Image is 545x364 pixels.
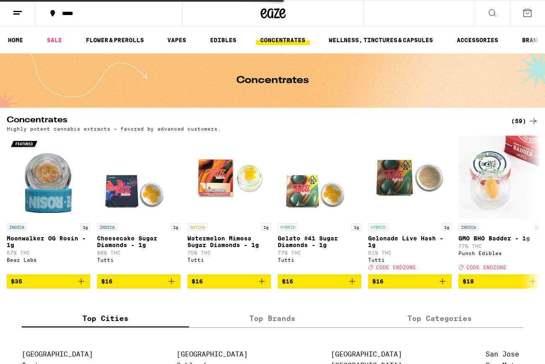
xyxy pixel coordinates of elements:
[97,274,181,288] button: Add to bag
[22,309,524,328] div: tabs
[22,309,189,327] label: Top Cities
[97,235,181,248] p: Cheesecake Sugar Diamonds - 1g
[7,136,90,274] a: Open page for Moonwalker OG Rosin - 1g from Bear Labs
[97,257,181,263] div: Tutti
[351,223,361,231] p: 1g
[261,223,271,231] p: 1g
[192,278,203,285] span: $16
[43,35,66,45] a: SALE
[5,6,60,13] span: Hi. Need any help?
[278,136,361,274] a: Open page for Gelato #41 Sugar Diamonds - 1g from Tutti
[376,265,416,270] span: CODE ENDZONE
[458,274,542,288] button: Add to bag
[368,223,388,231] p: HYBRID
[177,350,248,358] a: [GEOGRAPHIC_DATA]
[101,278,113,285] span: $16
[7,257,90,263] div: Bear Labs
[206,35,241,45] a: EDIBLES
[187,136,271,219] img: Tutti - Watermelon Mimosa Sugar Diamonds - 1g
[97,136,181,274] a: Open page for Cheesecake Sugar Diamonds - 1g from Tutti
[368,274,452,288] button: Add to bag
[97,136,181,219] img: Tutti - Cheesecake Sugar Diamonds - 1g
[278,235,361,248] p: Gelato #41 Sugar Diamonds - 1g
[278,274,361,288] button: Add to bag
[187,235,271,248] p: Watermelon Mimosa Sugar Diamonds - 1g
[453,35,502,45] a: ACCESSORIES
[458,250,542,256] div: Punch Edibles
[7,136,90,219] img: Bear Labs - Moonwalker OG Rosin - 1g
[80,223,90,231] p: 1g
[278,136,361,219] img: Tutti - Gelato #41 Sugar Diamonds - 1g
[368,250,452,255] p: 61% THC
[7,116,497,126] h2: Concentrates
[97,223,117,231] p: INDICA
[458,136,542,219] img: Punch Edibles - GMO BHO Badder - 1g
[368,136,452,274] a: Open page for Gelonade Live Hash - 1g from Tutti
[368,257,452,263] div: Tutti
[282,278,293,285] span: $16
[458,136,542,274] a: Open page for GMO BHO Badder - 1g from Punch Edibles
[466,265,507,270] span: CODE ENDZONE
[4,35,27,45] a: HOME
[458,235,542,242] p: GMO BHO Badder - 1g
[7,126,221,131] p: Highly potent cannabis extracts — favored by advanced customers.
[442,223,452,231] p: 1g
[7,223,27,231] p: INDICA
[278,223,298,231] p: HYBRID
[97,250,181,255] p: 80% THC
[7,274,90,288] button: Add to bag
[7,235,90,248] p: Moonwalker OG Rosin - 1g
[7,250,90,255] p: 67% THC
[11,278,22,285] span: $35
[325,35,437,45] a: WELLNESS, TINCTURES & CAPSULES
[463,278,474,285] span: $18
[82,35,148,45] a: FLOWER & PREROLLS
[187,250,271,255] p: 75% THC
[278,250,361,255] p: 77% THC
[356,309,523,327] label: Top Categories
[511,116,538,126] a: (59)
[187,223,207,231] p: SATIVA
[189,309,356,327] label: Top Brands
[236,76,309,86] h1: Concentrates
[187,274,271,288] button: Add to bag
[458,243,542,249] p: 77% THC
[458,223,478,231] p: INDICA
[532,223,542,231] p: 1g
[486,350,519,358] a: San Jose
[368,136,452,219] img: Tutti - Gelonade Live Hash - 1g
[171,223,181,231] p: 1g
[187,136,271,274] a: Open page for Watermelon Mimosa Sugar Diamonds - 1g from Tutti
[22,350,93,358] a: [GEOGRAPHIC_DATA]
[368,235,452,248] p: Gelonade Live Hash - 1g
[278,257,361,263] div: Tutti
[163,35,190,45] a: VAPES
[187,257,271,263] div: Tutti
[372,278,384,285] span: $16
[331,350,402,358] a: [GEOGRAPHIC_DATA]
[256,35,310,45] a: CONCENTRATES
